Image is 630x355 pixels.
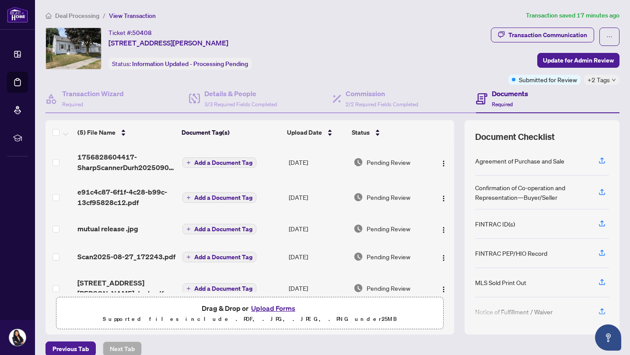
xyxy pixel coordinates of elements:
img: logo [7,7,28,23]
span: plus [186,255,191,259]
img: Logo [440,195,447,202]
span: Drag & Drop or [202,303,298,314]
button: Open asap [595,324,621,351]
button: Logo [437,155,451,169]
img: IMG-E12328879_1.jpg [46,28,101,69]
img: Logo [440,226,447,233]
div: FINTRAC ID(s) [475,219,515,229]
button: Update for Admin Review [537,53,619,68]
th: Document Tag(s) [178,120,283,145]
span: 1756828604417-SharpScannerDurh20250902104549002.pdf [77,152,175,173]
span: Status [352,128,370,137]
button: Add a Document Tag [182,192,256,203]
span: plus [186,160,191,165]
span: Add a Document Tag [194,160,252,166]
img: Document Status [353,252,363,261]
span: Add a Document Tag [194,285,252,292]
button: Logo [437,250,451,264]
img: Document Status [353,192,363,202]
button: Add a Document Tag [182,283,256,294]
div: Transaction Communication [508,28,587,42]
span: Add a Document Tag [194,254,252,260]
span: Drag & Drop orUpload FormsSupported files include .PDF, .JPG, .JPEG, .PNG under25MB [56,297,443,330]
h4: Documents [492,88,528,99]
span: Required [492,101,513,108]
img: Profile Icon [9,329,26,346]
p: Supported files include .PDF, .JPG, .JPEG, .PNG under 25 MB [62,314,438,324]
span: [STREET_ADDRESS][PERSON_NAME] [108,38,228,48]
span: plus [186,195,191,200]
article: Transaction saved 17 minutes ago [526,10,619,21]
button: Logo [437,222,451,236]
button: Add a Document Tag [182,157,256,168]
span: Document Checklist [475,131,555,143]
span: Add a Document Tag [194,226,252,232]
div: FINTRAC PEP/HIO Record [475,248,547,258]
span: Pending Review [367,224,410,233]
span: Pending Review [367,157,410,167]
button: Upload Forms [248,303,298,314]
h4: Details & People [204,88,277,99]
span: (5) File Name [77,128,115,137]
span: Upload Date [287,128,322,137]
span: Pending Review [367,252,410,261]
span: home [45,13,52,19]
span: View Transaction [109,12,156,20]
li: / [103,10,105,21]
td: [DATE] [285,145,350,180]
div: Notice of Fulfillment / Waiver [475,307,553,317]
td: [DATE] [285,243,350,271]
span: Pending Review [367,283,410,293]
div: Agreement of Purchase and Sale [475,156,564,166]
div: Confirmation of Co-operation and Representation—Buyer/Seller [475,183,588,202]
td: [DATE] [285,271,350,306]
div: Status: [108,58,252,70]
span: Scan2025-08-27_172243.pdf [77,251,175,262]
img: Logo [440,254,447,261]
span: Information Updated - Processing Pending [132,60,248,68]
span: [STREET_ADDRESS][PERSON_NAME] deal .pdf [77,278,175,299]
span: e91c4c87-6f1f-4c28-b99c-13cf95828c12.pdf [77,187,175,208]
td: [DATE] [285,215,350,243]
span: plus [186,227,191,231]
span: 2/2 Required Fields Completed [346,101,418,108]
button: Add a Document Tag [182,224,256,234]
button: Transaction Communication [491,28,594,42]
button: Add a Document Tag [182,252,256,262]
span: Pending Review [367,192,410,202]
span: Submitted for Review [519,75,577,84]
div: Ticket #: [108,28,152,38]
button: Logo [437,281,451,295]
span: Deal Processing [55,12,99,20]
span: +2 Tags [588,75,610,85]
span: mutual release .jpg [77,223,138,234]
span: ellipsis [606,34,612,40]
th: Upload Date [283,120,348,145]
span: 3/3 Required Fields Completed [204,101,277,108]
img: Logo [440,160,447,167]
button: Logo [437,190,451,204]
img: Logo [440,286,447,293]
button: Add a Document Tag [182,223,256,235]
span: Required [62,101,83,108]
th: (5) File Name [74,120,178,145]
div: MLS Sold Print Out [475,278,526,287]
span: Add a Document Tag [194,195,252,201]
img: Document Status [353,224,363,233]
span: 50408 [132,29,152,37]
h4: Transaction Wizard [62,88,124,99]
span: Update for Admin Review [543,53,614,67]
span: down [612,78,616,82]
span: plus [186,286,191,291]
td: [DATE] [285,180,350,215]
th: Status [348,120,429,145]
h4: Commission [346,88,418,99]
img: Document Status [353,283,363,293]
img: Document Status [353,157,363,167]
button: Add a Document Tag [182,251,256,263]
